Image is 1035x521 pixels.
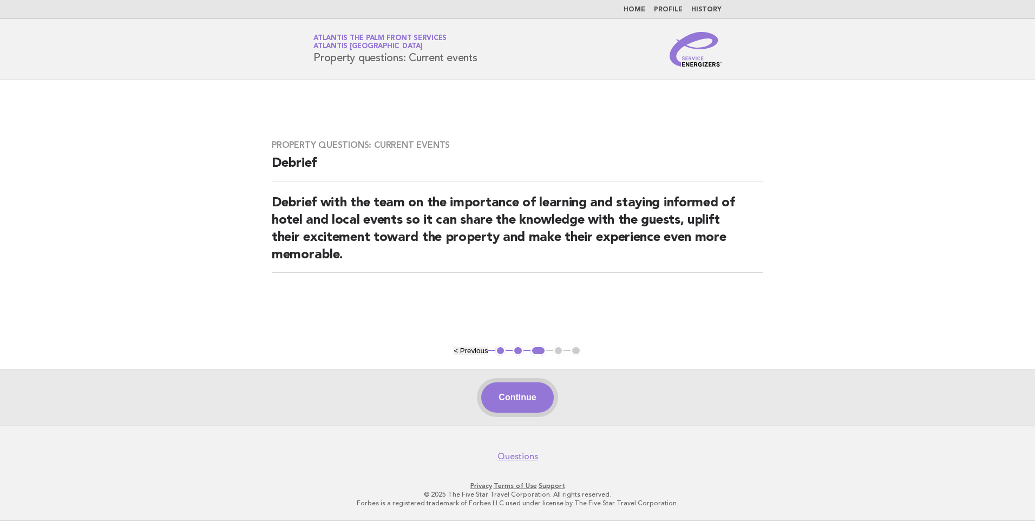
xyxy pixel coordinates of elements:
a: Questions [497,451,538,462]
button: Continue [481,382,553,413]
a: Profile [654,6,683,13]
a: History [691,6,722,13]
a: Home [624,6,645,13]
span: Atlantis [GEOGRAPHIC_DATA] [313,43,423,50]
h2: Debrief with the team on the importance of learning and staying informed of hotel and local event... [272,194,763,273]
a: Privacy [470,482,492,490]
button: 1 [495,346,506,356]
img: Service Energizers [670,32,722,67]
h2: Debrief [272,155,763,181]
button: 3 [530,346,546,356]
button: 2 [513,346,523,356]
a: Support [539,482,565,490]
p: · · [186,481,849,490]
a: Terms of Use [494,482,537,490]
a: Atlantis The Palm Front ServicesAtlantis [GEOGRAPHIC_DATA] [313,35,447,50]
h1: Property questions: Current events [313,35,477,63]
p: © 2025 The Five Star Travel Corporation. All rights reserved. [186,490,849,499]
button: < Previous [454,347,488,355]
h3: Property questions: Current events [272,140,763,151]
p: Forbes is a registered trademark of Forbes LLC used under license by The Five Star Travel Corpora... [186,499,849,507]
